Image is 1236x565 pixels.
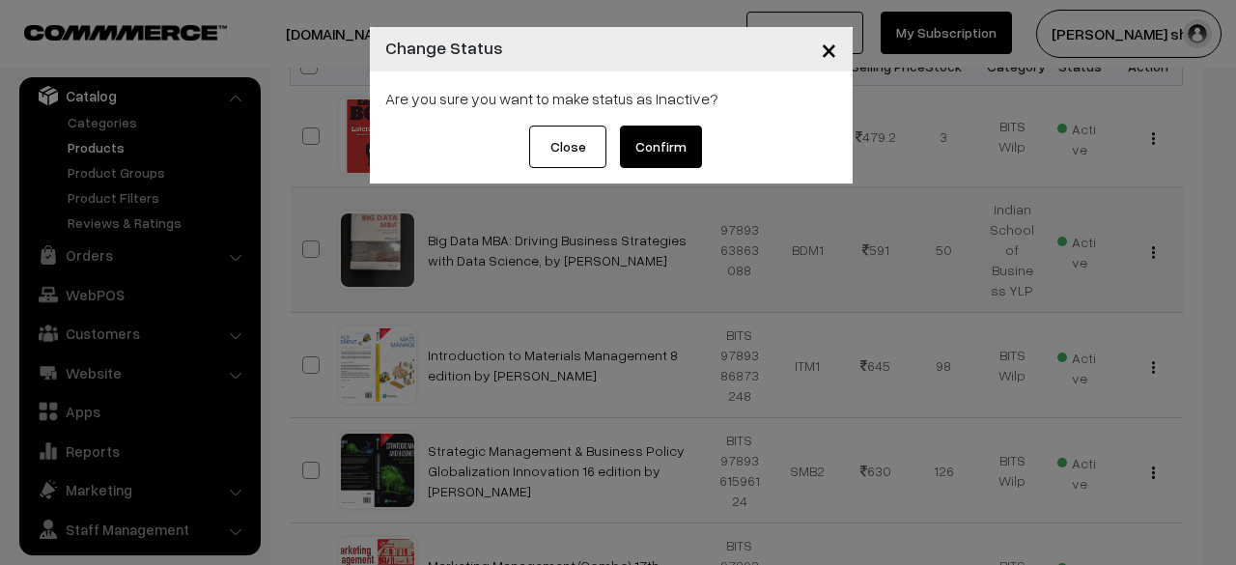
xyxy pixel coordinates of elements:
[805,19,853,79] button: Close
[620,126,702,168] button: Confirm
[821,31,837,67] span: ×
[385,35,503,61] h4: Change Status
[385,87,837,110] div: Are you sure you want to make status as Inactive?
[529,126,606,168] button: Close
